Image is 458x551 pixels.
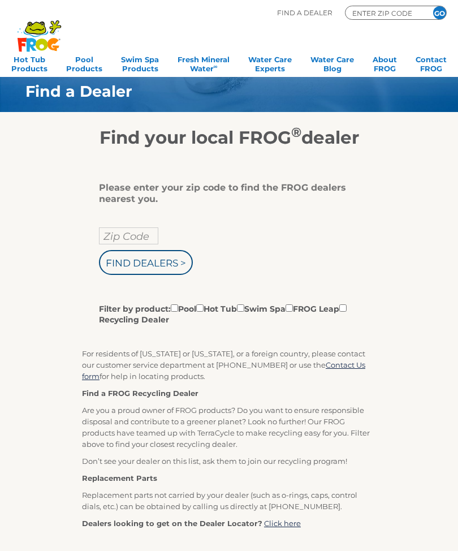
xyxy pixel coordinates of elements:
a: Water CareExperts [248,51,292,74]
a: Click here [264,519,301,528]
img: Frog Products Logo [11,6,67,52]
input: Filter by product:PoolHot TubSwim SpaFROG LeapRecycling Dealer [339,304,347,312]
input: Filter by product:PoolHot TubSwim SpaFROG LeapRecycling Dealer [196,304,204,312]
a: AboutFROG [373,51,397,74]
p: For residents of [US_STATE] or [US_STATE], or a foreign country, please contact our customer serv... [82,348,376,382]
input: Filter by product:PoolHot TubSwim SpaFROG LeapRecycling Dealer [286,304,293,312]
div: Please enter your zip code to find the FROG dealers nearest you. [99,182,351,205]
h2: Find your local FROG dealer [8,127,450,148]
p: Are you a proud owner of FROG products? Do you want to ensure responsible disposal and contribute... [82,404,376,450]
a: Swim SpaProducts [121,51,159,74]
p: Find A Dealer [277,6,332,20]
input: Filter by product:PoolHot TubSwim SpaFROG LeapRecycling Dealer [237,304,244,312]
p: Don’t see your dealer on this list, ask them to join our recycling program! [82,455,376,467]
strong: Find a FROG Recycling Dealer [82,389,198,398]
input: Filter by product:PoolHot TubSwim SpaFROG LeapRecycling Dealer [171,304,178,312]
strong: Replacement Parts [82,473,157,483]
input: GO [433,6,446,19]
a: Water CareBlog [310,51,354,74]
label: Filter by product: Pool Hot Tub Swim Spa FROG Leap Recycling Dealer [99,302,351,325]
sup: ∞ [214,63,218,70]
strong: Dealers looking to get on the Dealer Locator? [82,519,262,528]
p: Replacement parts not carried by your dealer (such as o-rings, caps, control dials, etc.) can be ... [82,489,376,512]
a: Fresh MineralWater∞ [178,51,230,74]
a: Hot TubProducts [11,51,47,74]
h1: Find a Dealer [25,83,405,100]
a: ContactFROG [416,51,447,74]
sup: ® [291,124,301,140]
input: Find Dealers > [99,250,193,275]
a: PoolProducts [66,51,102,74]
